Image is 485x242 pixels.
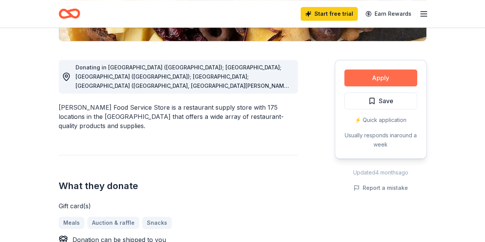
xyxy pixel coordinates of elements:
div: ⚡️ Quick application [344,115,417,125]
span: Save [379,96,393,106]
a: Start free trial [301,7,358,21]
button: Report a mistake [353,183,408,193]
div: Updated 4 months ago [335,168,427,177]
a: Home [59,5,80,23]
button: Apply [344,69,417,86]
div: Usually responds in around a week [344,131,417,149]
h2: What they donate [59,180,298,192]
div: [PERSON_NAME] Food Service Store is a restaurant supply store with 175 locations in the [GEOGRAPH... [59,103,298,130]
div: Gift card(s) [59,201,298,211]
button: Save [344,92,417,109]
a: Earn Rewards [361,7,416,21]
